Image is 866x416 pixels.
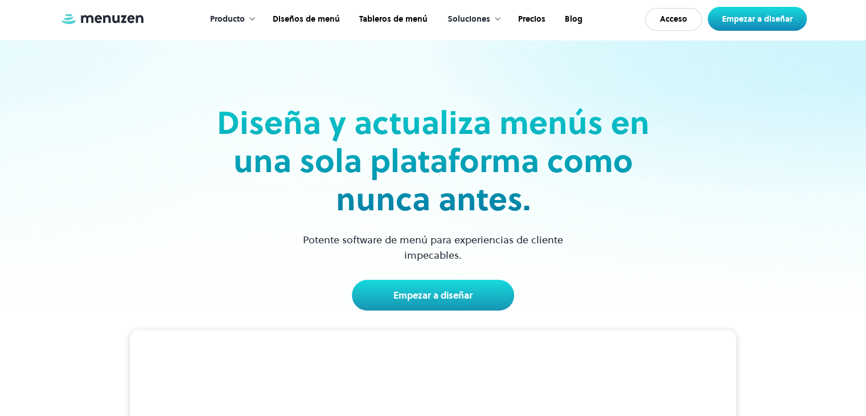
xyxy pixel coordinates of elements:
font: Potente software de menú para experiencias de cliente impecables. [303,233,563,262]
font: Diseños de menú [273,13,340,25]
a: Empezar a diseñar [708,7,807,31]
font: Diseña y actualiza menús en una sola plataforma como nunca antes. [217,101,650,221]
font: Blog [565,13,582,25]
a: Blog [554,2,591,37]
a: Empezar a diseñar [352,280,514,311]
div: Producto [199,2,262,37]
font: Acceso [660,13,687,25]
font: Soluciones [448,13,490,25]
font: Empezar a diseñar [722,13,793,25]
font: Producto [210,13,245,25]
a: Precios [507,2,554,37]
font: Tableros de menú [359,13,428,25]
a: Acceso [645,8,702,31]
font: Empezar a diseñar [393,289,473,301]
a: Tableros de menú [348,2,436,37]
div: Soluciones [436,2,507,37]
a: Diseños de menú [262,2,348,37]
font: Precios [518,13,545,25]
